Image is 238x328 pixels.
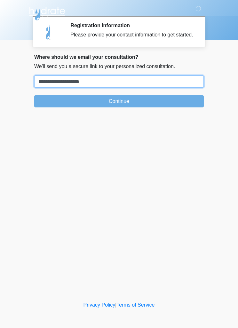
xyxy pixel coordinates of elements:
[34,95,204,107] button: Continue
[83,302,115,308] a: Privacy Policy
[70,31,194,39] div: Please provide your contact information to get started.
[115,302,116,308] a: |
[34,63,204,70] p: We'll send you a secure link to your personalized consultation.
[39,22,58,42] img: Agent Avatar
[28,5,66,21] img: Hydrate IV Bar - Scottsdale Logo
[34,54,204,60] h2: Where should we email your consultation?
[116,302,155,308] a: Terms of Service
